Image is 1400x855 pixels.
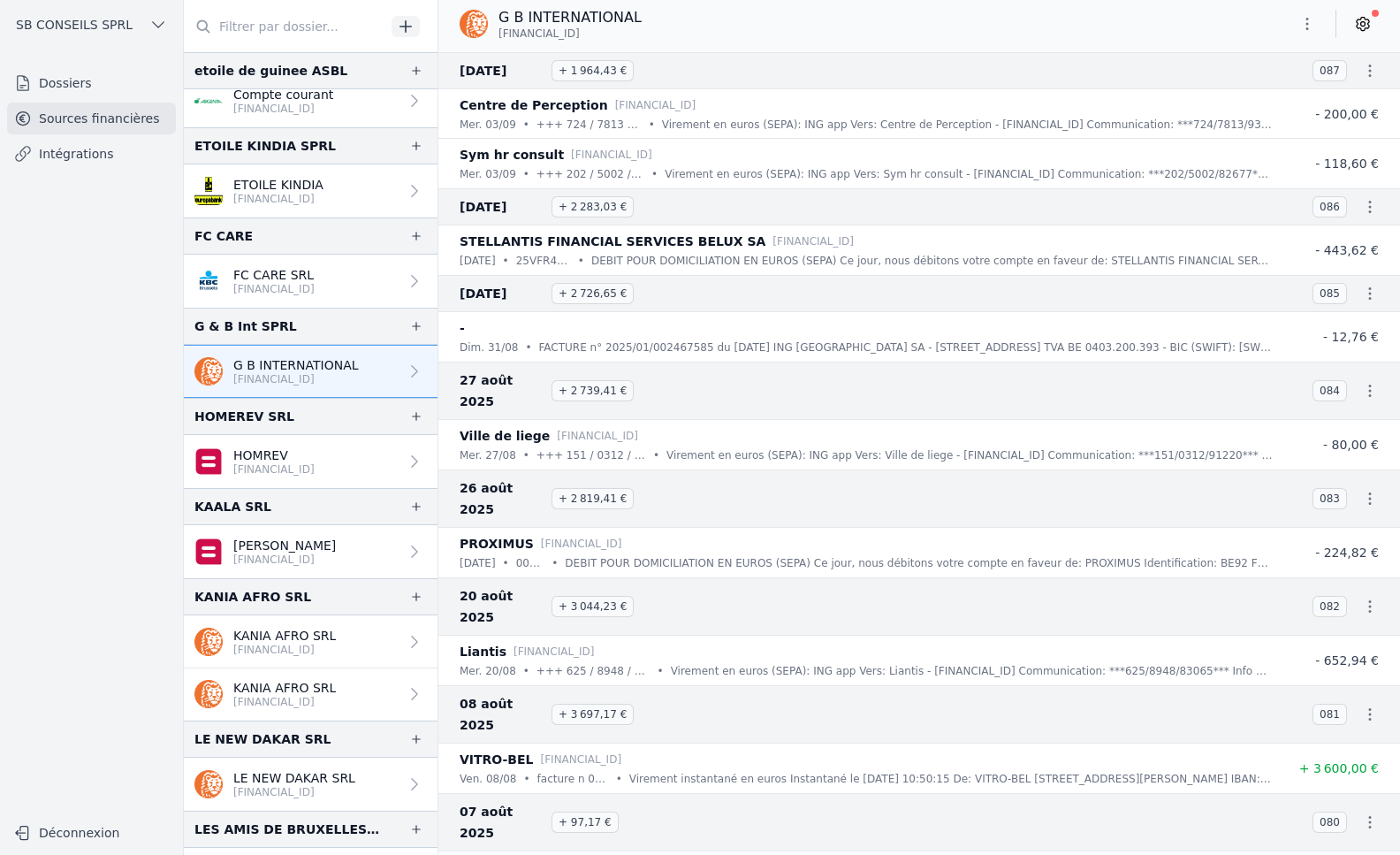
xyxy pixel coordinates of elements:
[194,729,331,750] div: LE NEW DAKAR SRL
[233,86,333,103] p: Compte courant
[194,819,381,840] div: LES AMIS DE BRUXELLES SRL
[536,447,646,464] p: +++ 151 / 0312 / 91220 +++
[7,11,176,39] button: SB CONSEILS SPRL
[233,695,336,709] p: [FINANCIAL_ID]
[536,116,642,134] p: +++ 724 / 7813 / 93326 +++
[541,751,622,768] p: [FINANCIAL_ID]
[460,252,496,270] p: [DATE]
[184,255,437,308] a: FC CARE SRL [FINANCIAL_ID]
[233,785,355,799] p: [FINANCIAL_ID]
[460,749,534,770] p: VITRO-BEL
[460,425,550,447] p: Ville de liege
[539,339,1273,356] p: FACTURE n° 2025/01/002467585 du [DATE] ING [GEOGRAPHIC_DATA] SA - [STREET_ADDRESS] TVA BE 0403.20...
[525,339,531,356] div: •
[460,554,496,572] p: [DATE]
[233,372,359,386] p: [FINANCIAL_ID]
[460,770,516,788] p: ven. 08/08
[194,225,253,247] div: FC CARE
[1312,704,1347,725] span: 081
[233,679,336,697] p: KANIA AFRO SRL
[557,427,638,445] p: [FINANCIAL_ID]
[233,356,359,374] p: G B INTERNATIONAL
[1315,156,1379,171] span: - 118,60 €
[552,283,634,304] span: + 2 726,65 €
[194,357,223,386] img: ing.png
[233,282,315,296] p: [FINANCIAL_ID]
[194,770,223,798] img: ing.png
[1312,283,1347,304] span: 085
[552,488,634,509] span: + 2 819,41 €
[233,643,336,657] p: [FINANCIAL_ID]
[184,345,437,398] a: G B INTERNATIONAL [FINANCIAL_ID]
[658,662,664,680] div: •
[665,165,1273,183] p: Virement en euros (SEPA): ING app Vers: Sym hr consult - [FINANCIAL_ID] Communication: ***202/500...
[194,680,223,708] img: ing.png
[772,233,854,250] p: [FINANCIAL_ID]
[460,662,516,680] p: mer. 20/08
[578,252,584,270] div: •
[653,447,659,464] div: •
[523,447,529,464] div: •
[460,196,544,218] span: [DATE]
[615,96,696,114] p: [FINANCIAL_ID]
[233,769,355,787] p: LE NEW DAKAR SRL
[7,103,176,134] a: Sources financières
[498,27,580,41] span: [FINANCIAL_ID]
[1312,488,1347,509] span: 083
[629,770,1273,788] p: Virement instantané en euros Instantané le [DATE] 10:50:15 De: VITRO-BEL [STREET_ADDRESS][PERSON_...
[233,447,315,464] p: HOMREV
[1312,596,1347,617] span: 082
[536,165,644,183] p: +++ 202 / 5002 / 82677 +++
[536,662,651,680] p: +++ 625 / 8948 / 83065 +++
[460,477,544,520] span: 26 août 2025
[460,165,516,183] p: mer. 03/09
[1315,653,1379,668] span: - 652,94 €
[460,60,544,81] span: [DATE]
[460,95,608,116] p: Centre de Perception
[1312,60,1347,81] span: 087
[616,770,622,788] div: •
[552,812,619,833] span: + 97,17 €
[523,770,529,788] div: •
[460,339,518,356] p: dim. 31/08
[7,819,176,847] button: Déconnexion
[571,146,652,164] p: [FINANCIAL_ID]
[649,116,655,134] div: •
[184,164,437,218] a: ETOILE KINDIA [FINANCIAL_ID]
[460,447,516,464] p: mer. 27/08
[194,177,223,205] img: EUROPA_BANK_EURBBE99XXX.png
[523,662,529,680] div: •
[7,138,176,170] a: Intégrations
[184,615,437,668] a: KANIA AFRO SRL [FINANCIAL_ID]
[233,176,323,194] p: ETOILE KINDIA
[666,447,1273,464] p: Virement en euros (SEPA): ING app Vers: Ville de liege - [FINANCIAL_ID] Communication: ***151/031...
[194,447,223,476] img: belfius.png
[503,554,509,572] div: •
[1315,546,1379,560] span: - 224,82 €
[16,16,133,34] span: SB CONSEILS SPRL
[194,538,223,566] img: belfius-1.png
[1323,438,1379,452] span: - 80,00 €
[233,192,323,206] p: [FINANCIAL_ID]
[498,7,642,28] p: G B INTERNATIONAL
[651,165,658,183] div: •
[194,586,311,607] div: KANIA AFRO SRL
[460,231,765,252] p: STELLANTIS FINANCIAL SERVICES BELUX SA
[184,668,437,721] a: KANIA AFRO SRL [FINANCIAL_ID]
[565,554,1273,572] p: DEBIT POUR DOMICILIATION EN EUROS (SEPA) Ce jour, nous débitons votre compte en faveur de: PROXIM...
[552,196,634,218] span: + 2 283,03 €
[552,554,558,572] div: •
[194,135,336,156] div: ETOILE KINDIA SPRL
[233,102,333,116] p: [FINANCIAL_ID]
[523,116,529,134] div: •
[194,496,271,517] div: KAALA SRL
[1315,243,1379,257] span: - 443,62 €
[1312,380,1347,401] span: 084
[514,643,595,660] p: [FINANCIAL_ID]
[184,74,437,127] a: Compte courant [FINANCIAL_ID]
[460,10,488,38] img: ing.png
[1323,330,1379,344] span: - 12,76 €
[233,462,315,477] p: [FINANCIAL_ID]
[552,380,634,401] span: + 2 739,41 €
[460,533,534,554] p: PROXIMUS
